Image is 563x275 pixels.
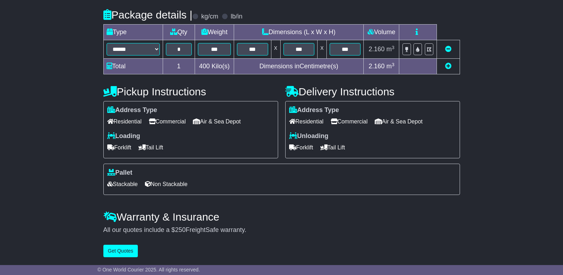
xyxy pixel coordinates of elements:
[103,25,163,40] td: Type
[392,45,395,50] sup: 3
[364,25,399,40] td: Volume
[320,142,345,153] span: Tail Lift
[201,13,218,21] label: kg/cm
[103,86,278,97] h4: Pickup Instructions
[369,46,385,53] span: 2.160
[285,86,460,97] h4: Delivery Instructions
[107,179,138,190] span: Stackable
[231,13,242,21] label: lb/in
[234,25,364,40] td: Dimensions (L x W x H)
[386,46,395,53] span: m
[386,63,395,70] span: m
[163,59,195,74] td: 1
[331,116,368,127] span: Commercial
[163,25,195,40] td: Qty
[175,226,186,233] span: 250
[199,63,210,70] span: 400
[317,40,326,59] td: x
[107,116,142,127] span: Residential
[103,9,193,21] h4: Package details |
[289,132,329,140] label: Unloading
[103,245,138,257] button: Get Quotes
[97,267,200,273] span: © One World Courier 2025. All rights reserved.
[445,63,451,70] a: Add new item
[139,142,163,153] span: Tail Lift
[103,211,460,223] h4: Warranty & Insurance
[193,116,241,127] span: Air & Sea Depot
[375,116,423,127] span: Air & Sea Depot
[289,106,339,114] label: Address Type
[149,116,186,127] span: Commercial
[145,179,188,190] span: Non Stackable
[392,62,395,67] sup: 3
[289,116,324,127] span: Residential
[107,106,157,114] label: Address Type
[445,46,451,53] a: Remove this item
[103,59,163,74] td: Total
[107,169,132,177] label: Pallet
[271,40,280,59] td: x
[289,142,313,153] span: Forklift
[107,132,140,140] label: Loading
[107,142,131,153] span: Forklift
[103,226,460,234] div: All our quotes include a $ FreightSafe warranty.
[195,25,234,40] td: Weight
[234,59,364,74] td: Dimensions in Centimetre(s)
[369,63,385,70] span: 2.160
[195,59,234,74] td: Kilo(s)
